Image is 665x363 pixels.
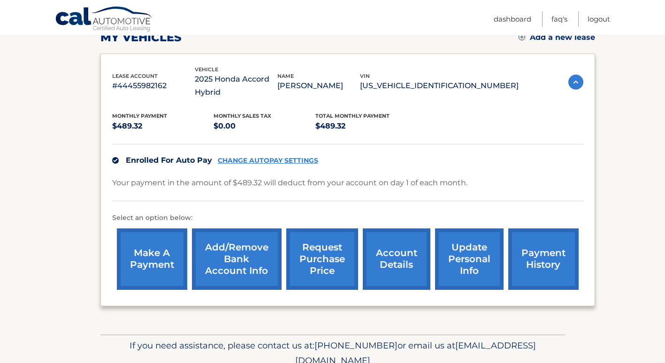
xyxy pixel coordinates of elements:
[112,120,214,133] p: $489.32
[277,79,360,92] p: [PERSON_NAME]
[277,73,294,79] span: name
[286,228,358,290] a: request purchase price
[508,228,579,290] a: payment history
[435,228,504,290] a: update personal info
[112,157,119,164] img: check.svg
[112,79,195,92] p: #44455982162
[192,228,282,290] a: Add/Remove bank account info
[195,66,218,73] span: vehicle
[112,113,167,119] span: Monthly Payment
[360,79,519,92] p: [US_VEHICLE_IDENTIFICATION_NUMBER]
[112,212,583,224] p: Select an option below:
[360,73,370,79] span: vin
[126,156,212,165] span: Enrolled For Auto Pay
[314,340,397,351] span: [PHONE_NUMBER]
[519,34,525,40] img: add.svg
[218,157,318,165] a: CHANGE AUTOPAY SETTINGS
[214,120,315,133] p: $0.00
[112,73,158,79] span: lease account
[588,11,610,27] a: Logout
[551,11,567,27] a: FAQ's
[117,228,187,290] a: make a payment
[519,33,595,42] a: Add a new lease
[363,228,430,290] a: account details
[100,30,182,45] h2: my vehicles
[214,113,271,119] span: Monthly sales Tax
[112,176,467,189] p: Your payment in the amount of $489.32 will deduct from your account on day 1 of each month.
[195,73,277,99] p: 2025 Honda Accord Hybrid
[315,120,417,133] p: $489.32
[568,75,583,90] img: accordion-active.svg
[315,113,390,119] span: Total Monthly Payment
[494,11,531,27] a: Dashboard
[55,6,153,33] a: Cal Automotive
